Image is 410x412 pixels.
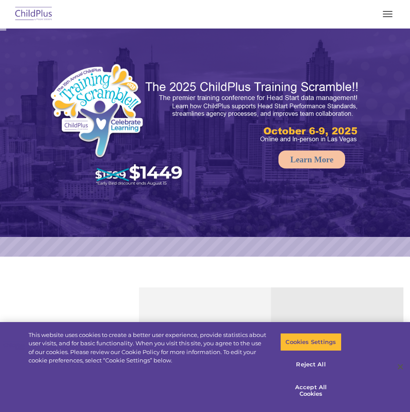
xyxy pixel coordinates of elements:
button: Reject All [280,355,342,374]
button: Accept All Cookies [280,378,342,403]
button: Cookies Settings [280,333,342,351]
a: Learn More [278,150,345,168]
img: ChildPlus by Procare Solutions [13,4,54,25]
div: This website uses cookies to create a better user experience, provide statistics about user visit... [29,331,268,365]
button: Close [391,357,410,376]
